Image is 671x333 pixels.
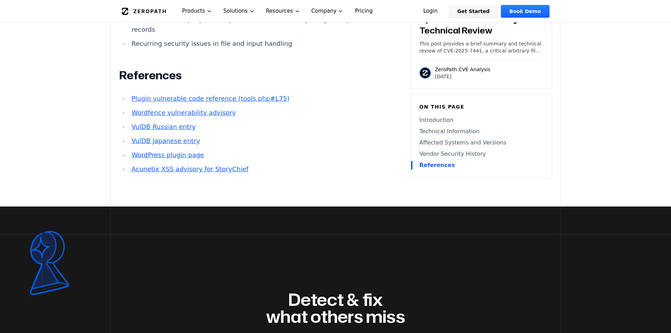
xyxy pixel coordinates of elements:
[131,109,236,116] a: Wordfence vulnerability advisory
[420,138,543,147] a: Affected Systems and Versions
[131,123,195,130] a: VulDB Russian entry
[266,291,405,325] h2: Detect & fix what others miss
[435,73,491,80] p: [DATE]
[420,103,543,110] h6: On this page
[415,5,446,18] a: Login
[129,39,381,49] li: Recurring security issues in file and input handling
[131,95,289,102] a: Plugin vulnerable code reference (tools.php#L75)
[131,165,248,173] a: Acunetix XSS advisory for StoryChief
[435,66,491,73] p: ZeroPath CVE Analysis
[420,67,431,79] img: ZeroPath CVE Analysis
[420,116,543,124] a: Introduction
[420,161,543,169] a: References
[119,68,381,82] h2: References
[420,150,543,158] a: Vendor Security History
[131,151,204,159] a: WordPress plugin page
[420,40,543,54] p: This post provides a brief summary and technical review of CVE-2025-7441, a critical arbitrary fi...
[131,137,200,144] a: VulDB Japanese entry
[420,127,543,136] a: Technical Information
[449,5,498,18] a: Get Started
[501,5,549,18] a: Book Demo
[129,15,381,35] li: No evidence of rapid patch response or mature security lifecycle in public records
